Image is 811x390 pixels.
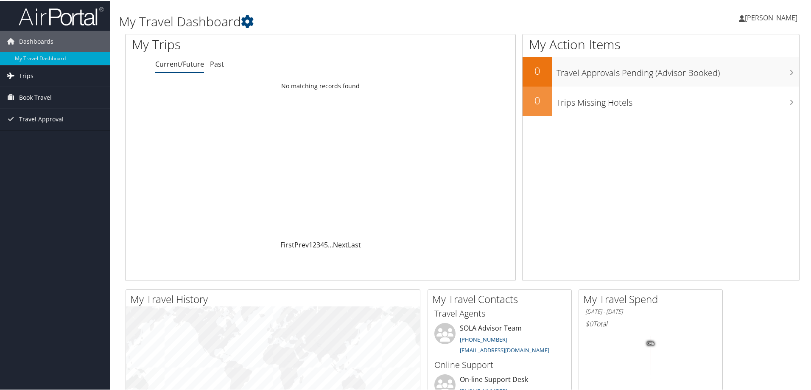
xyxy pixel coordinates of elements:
[434,307,565,319] h3: Travel Agents
[523,93,552,107] h2: 0
[316,239,320,249] a: 3
[745,12,797,22] span: [PERSON_NAME]
[130,291,420,306] h2: My Travel History
[19,6,103,25] img: airportal-logo.png
[320,239,324,249] a: 4
[434,358,565,370] h3: Online Support
[557,92,799,108] h3: Trips Missing Hotels
[313,239,316,249] a: 2
[19,65,34,86] span: Trips
[132,35,347,53] h1: My Trips
[324,239,328,249] a: 5
[328,239,333,249] span: …
[19,86,52,107] span: Book Travel
[523,86,799,115] a: 0Trips Missing Hotels
[523,56,799,86] a: 0Travel Approvals Pending (Advisor Booked)
[333,239,348,249] a: Next
[294,239,309,249] a: Prev
[210,59,224,68] a: Past
[119,12,577,30] h1: My Travel Dashboard
[126,78,515,93] td: No matching records found
[557,62,799,78] h3: Travel Approvals Pending (Advisor Booked)
[19,30,53,51] span: Dashboards
[280,239,294,249] a: First
[19,108,64,129] span: Travel Approval
[647,340,654,345] tspan: 0%
[309,239,313,249] a: 1
[583,291,722,306] h2: My Travel Spend
[523,63,552,77] h2: 0
[155,59,204,68] a: Current/Future
[348,239,361,249] a: Last
[460,345,549,353] a: [EMAIL_ADDRESS][DOMAIN_NAME]
[585,318,593,328] span: $0
[523,35,799,53] h1: My Action Items
[739,4,806,30] a: [PERSON_NAME]
[585,318,716,328] h6: Total
[430,322,569,357] li: SOLA Advisor Team
[585,307,716,315] h6: [DATE] - [DATE]
[460,335,507,342] a: [PHONE_NUMBER]
[432,291,571,306] h2: My Travel Contacts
